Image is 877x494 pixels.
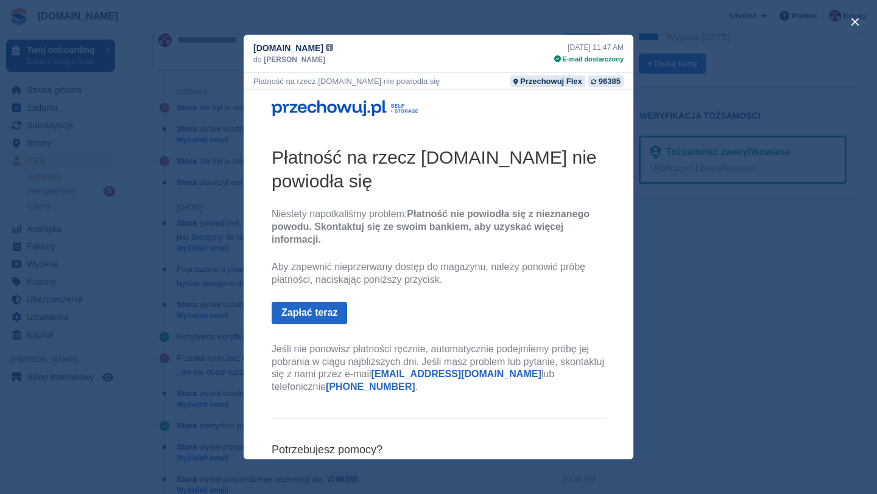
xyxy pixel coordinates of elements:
[554,42,624,53] div: [DATE] 11:47 AM
[599,75,621,87] div: 96385
[510,75,585,87] a: Przechowuj Flex
[28,119,346,155] b: Płatność nie powiodła się z nieznanego powodu. Skontaktuj się ze swoim bankiem, aby uzyskać więce...
[264,54,325,65] span: [PERSON_NAME]
[253,42,323,54] span: [DOMAIN_NAME]
[82,291,172,302] a: [PHONE_NUMBER]
[326,44,333,51] img: icon-info-grey-7440780725fd019a000dd9b08b2336e03edf1995a4989e88bcd33f0948082b44.svg
[28,55,362,103] h2: Płatność na rzecz [DOMAIN_NAME] nie powiodła się
[554,54,624,64] div: E-mail dostarczony
[28,118,362,156] p: Niestety napotkaliśmy problem:
[845,12,865,32] button: close
[28,212,104,234] a: Zapłać teraz
[588,75,624,87] a: 96385
[253,75,440,87] div: Płatność na rzecz [DOMAIN_NAME] nie powiodła się
[520,75,582,87] div: Przechowuj Flex
[128,279,298,289] a: [EMAIL_ADDRESS][DOMAIN_NAME]
[28,171,362,197] p: Aby zapewnić nieprzerwany dostęp do magazynu, należy ponowić próbę płatności, naciskając poniższy...
[28,253,362,304] p: Jeśli nie ponowisz płatności ręcznie, automatycznie podejmiemy próbę jej pobrania w ciągu najbliż...
[28,353,362,367] h6: Potrzebujesz pomocy?
[28,10,174,26] img: przechowuj.pl Logo
[253,54,261,65] span: do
